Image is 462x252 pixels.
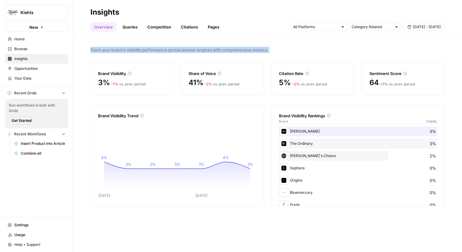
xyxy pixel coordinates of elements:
div: vs. prev. period [292,81,327,87]
span: 3% [430,141,436,147]
span: 0% [430,202,436,208]
img: Kiehls Logo [7,7,18,18]
span: Get Started [12,118,31,123]
span: 0% [430,165,436,171]
tspan: 3% [199,162,204,167]
div: The Ordinary [279,139,437,149]
a: Settings [5,220,68,230]
span: Combine all [21,151,65,156]
div: Brand Visibility Trend [98,113,256,119]
a: Usage [5,230,68,240]
img: b7j73djthqhqth7ot2o4ewzt9lai [281,190,286,195]
span: 64 [369,78,379,88]
span: Usage [14,232,65,238]
div: Bluemercury [279,188,437,197]
tspan: 4% [101,155,107,160]
button: Recent Workflows [5,130,68,139]
tspan: 3% [248,162,253,167]
span: 3% [430,128,436,134]
div: Brand Visibility Rankings [279,113,437,119]
div: vs. prev. period [111,81,145,87]
span: Settings [14,222,65,228]
button: Recent Grids [5,88,68,98]
span: 2% [430,153,436,159]
div: [PERSON_NAME]'s Choice [279,151,437,161]
div: vs. prev. period [380,81,415,87]
span: Brand [279,119,288,124]
span: Run workflows in bulk with Grids [9,103,64,114]
img: lbzhdkgn1ruc4m4z5mjfsqir60oh [281,129,286,134]
button: New [5,23,68,32]
a: Your Data [5,73,68,83]
span: Help + Support [14,242,65,247]
img: 1t0k3rxub7xjuwm09mezwmq6ezdv [281,141,286,146]
img: ruytc0whdj7w7uz4x1a74ro20ito [281,202,286,207]
span: 0% [430,190,436,196]
div: vs. prev. period [204,81,239,87]
span: 5% [279,78,291,88]
tspan: 3% [174,162,180,167]
a: Opportunities [5,64,68,73]
input: All Platforms [293,24,338,30]
span: Track your brand's visibility performance across answer engines with comprehensive metrics. [90,47,445,53]
a: Competition [144,22,175,32]
tspan: [DATE] [98,193,110,198]
span: Insights [14,56,65,62]
span: Opportunities [14,66,65,71]
button: Help + Support [5,240,68,250]
div: Insights [90,7,119,17]
span: Your Data [14,76,65,81]
a: Insights [5,54,68,64]
a: Queries [119,22,141,32]
button: Workspace: Kiehls [5,5,68,20]
img: iyf52qbr2kjxje2aa13p9uwsty6r [281,178,286,183]
span: Insert Product into Article [21,141,65,146]
input: Category Related [352,24,392,30]
img: skxh7abcdwi8iv7ermrn0o1mg0dt [281,166,286,171]
a: Home [5,34,68,44]
span: 0% [430,177,436,183]
a: Citations [177,22,202,32]
div: Sentiment Score [369,70,437,77]
a: Pages [204,22,223,32]
tspan: 3% [126,162,131,167]
div: Brand Visibility [98,70,166,77]
span: – 2 % [292,82,300,86]
div: Citation Rate [279,70,347,77]
a: Insert Product into Article [11,139,68,149]
img: iisr3r85ipsscpr0e1mzx15femyf [281,153,286,158]
a: Browse [5,44,68,54]
div: Share of Voice [189,70,256,77]
tspan: [DATE] [196,193,207,198]
div: Fresh [279,200,437,210]
tspan: 3% [150,162,156,167]
span: – 2 % [204,82,212,86]
span: [DATE] - [DATE] [413,24,441,30]
tspan: 4% [223,155,229,160]
span: – 1 % [111,82,118,86]
span: + 1 % [380,82,388,86]
div: Sephora [279,163,437,173]
span: Recent Workflows [14,131,46,137]
span: Home [14,36,65,42]
span: 3% [98,78,110,88]
a: Overview [90,22,116,32]
span: 41% [189,78,203,88]
span: Visibility [426,119,437,124]
a: Combine all [11,149,68,158]
span: New [29,24,38,30]
span: Browse [14,46,65,52]
span: Recent Grids [14,90,36,96]
button: [DATE] - [DATE] [403,23,445,31]
button: Get Started [9,117,34,125]
span: Kiehls [20,9,57,16]
div: Origins [279,175,437,185]
div: [PERSON_NAME] [279,126,437,136]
